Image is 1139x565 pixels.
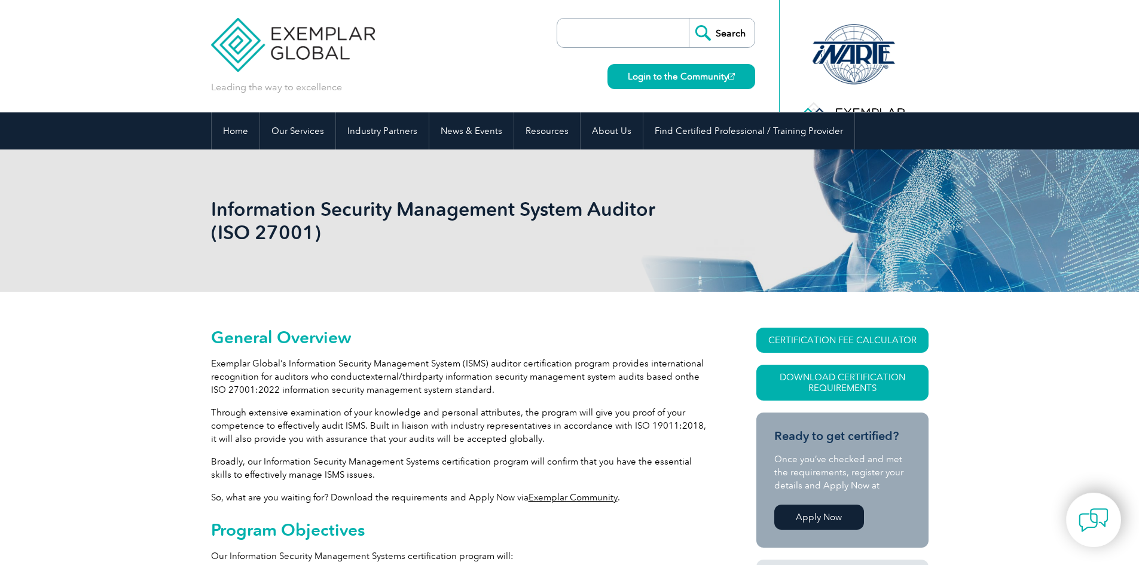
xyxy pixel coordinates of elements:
[774,505,864,530] a: Apply Now
[529,492,618,503] a: Exemplar Community
[211,520,713,539] h2: Program Objectives
[365,371,422,382] span: external/third
[211,328,713,347] h2: General Overview
[212,112,259,149] a: Home
[211,491,713,504] p: So, what are you waiting for? Download the requirements and Apply Now via .
[689,19,755,47] input: Search
[643,112,854,149] a: Find Certified Professional / Training Provider
[211,81,342,94] p: Leading the way to excellence
[607,64,755,89] a: Login to the Community
[774,429,911,444] h3: Ready to get certified?
[756,328,929,353] a: CERTIFICATION FEE CALCULATOR
[211,549,713,563] p: Our Information Security Management Systems certification program will:
[429,112,514,149] a: News & Events
[211,455,713,481] p: Broadly, our Information Security Management Systems certification program will confirm that you ...
[336,112,429,149] a: Industry Partners
[260,112,335,149] a: Our Services
[756,365,929,401] a: Download Certification Requirements
[211,197,670,244] h1: Information Security Management System Auditor (ISO 27001)
[581,112,643,149] a: About Us
[728,73,735,80] img: open_square.png
[1079,505,1109,535] img: contact-chat.png
[774,453,911,492] p: Once you’ve checked and met the requirements, register your details and Apply Now at
[211,406,713,445] p: Through extensive examination of your knowledge and personal attributes, the program will give yo...
[211,357,713,396] p: Exemplar Global’s Information Security Management System (ISMS) auditor certification program pro...
[514,112,580,149] a: Resources
[422,371,686,382] span: party information security management system audits based on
